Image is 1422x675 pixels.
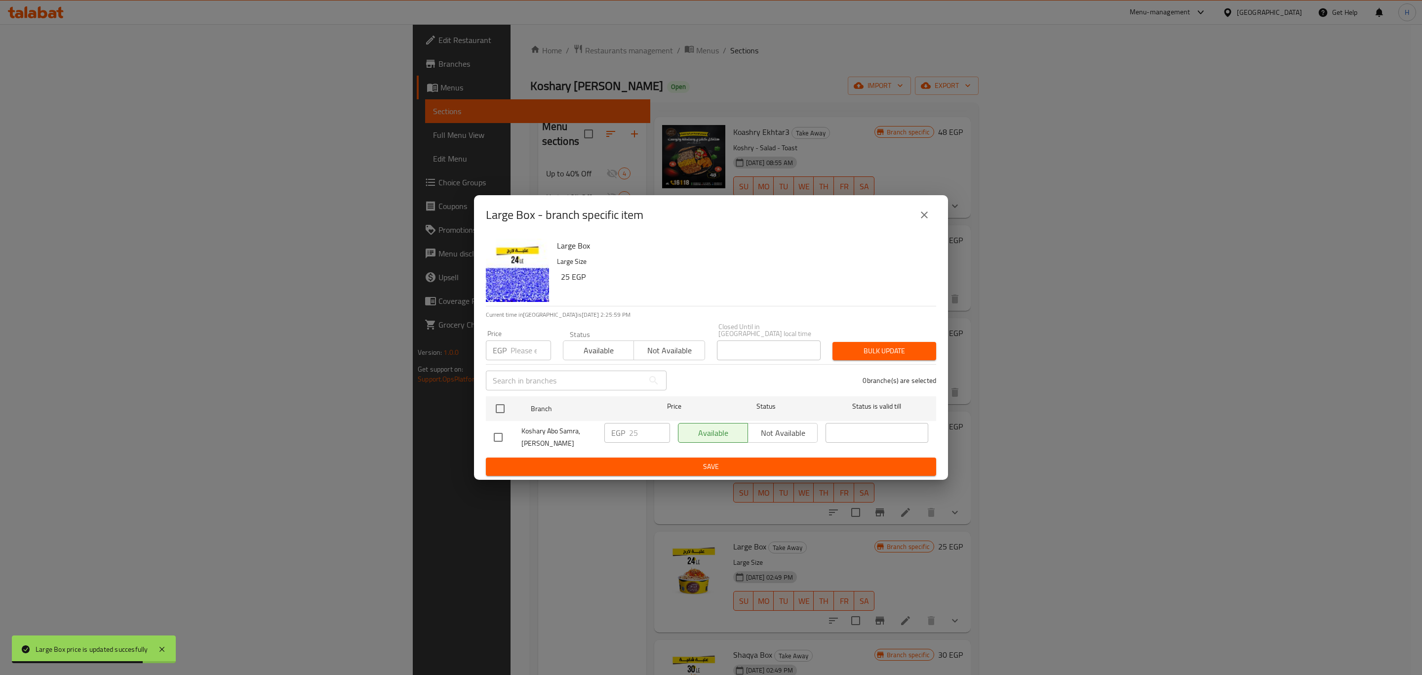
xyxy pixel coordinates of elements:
span: Status [715,400,818,413]
span: Price [641,400,707,413]
span: Branch [531,403,633,415]
p: EGP [611,427,625,439]
button: close [912,203,936,227]
input: Please enter price [511,340,551,360]
input: Please enter price [629,423,670,443]
span: Bulk update [840,345,928,357]
h6: Large Box [557,239,928,253]
span: Available [567,343,630,358]
span: Save [494,461,928,473]
p: 0 branche(s) are selected [863,376,936,385]
button: Available [563,340,634,360]
p: Current time in [GEOGRAPHIC_DATA] is [DATE] 2:25:59 PM [486,310,936,319]
div: Large Box price is updated succesfully [36,644,148,655]
p: Large Size [557,255,928,268]
p: EGP [493,344,507,356]
button: Not available [633,340,705,360]
button: Bulk update [832,342,936,360]
img: Large Box [486,239,549,302]
input: Search in branches [486,371,644,390]
button: Save [486,458,936,476]
span: Status is valid till [826,400,928,413]
span: Koshary Abo Samra, [PERSON_NAME] [521,425,596,450]
h2: Large Box - branch specific item [486,207,643,223]
span: Not available [638,343,701,358]
h6: 25 EGP [561,270,928,284]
